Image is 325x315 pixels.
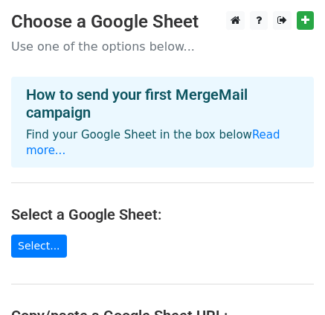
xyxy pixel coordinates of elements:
h4: How to send your first MergeMail campaign [26,86,299,121]
h3: Choose a Google Sheet [11,11,314,33]
a: Select... [11,235,67,258]
h4: Select a Google Sheet: [11,206,314,223]
a: Read more... [26,128,280,157]
p: Find your Google Sheet in the box below [26,127,299,159]
p: Use one of the options below... [11,39,314,54]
